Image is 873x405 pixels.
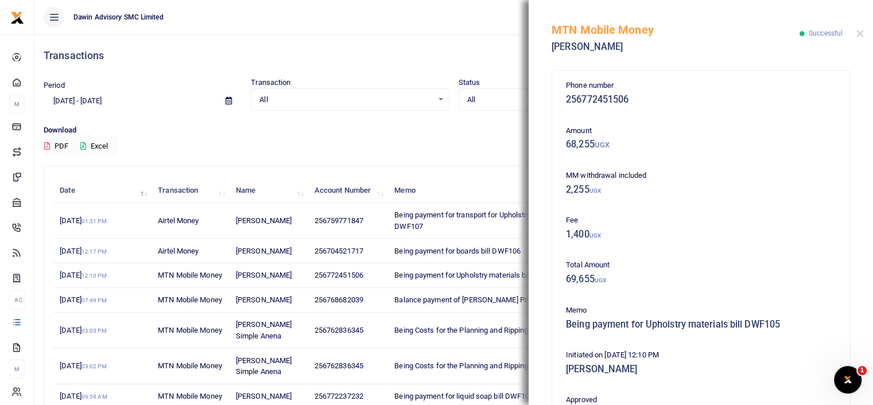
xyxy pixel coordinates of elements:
[236,320,292,340] span: [PERSON_NAME] Simple Anena
[566,364,836,375] h5: [PERSON_NAME]
[566,229,836,240] h5: 1,400
[9,290,25,309] li: Ac
[259,94,432,106] span: All
[566,319,836,330] h5: Being payment for Upholstry materials bill DWF105
[53,178,152,203] th: Date: activate to sort column descending
[566,184,836,196] h5: 2,255
[315,361,363,370] span: 256762836345
[158,247,199,255] span: Airtel Money
[60,216,106,225] span: [DATE]
[315,326,363,334] span: 256762836345
[566,305,836,317] p: Memo
[236,247,292,255] span: [PERSON_NAME]
[315,271,363,279] span: 256772451506
[566,349,836,361] p: Initiated on [DATE] 12:10 PM
[158,295,222,304] span: MTN Mobile Money
[158,326,222,334] span: MTN Mobile Money
[60,326,106,334] span: [DATE]
[82,297,107,303] small: 07:49 PM
[566,259,836,271] p: Total Amount
[9,95,25,114] li: M
[44,91,216,111] input: select period
[71,137,118,156] button: Excel
[566,125,836,137] p: Amount
[394,295,543,304] span: Balance payment of [PERSON_NAME] Project
[388,178,604,203] th: Memo: activate to sort column ascending
[394,271,561,279] span: Being payment for Upholstry materials bill DWF105
[44,137,69,156] button: PDF
[595,277,606,283] small: UGX
[566,94,836,106] h5: 256772451506
[566,215,836,227] p: Fee
[251,77,290,88] label: Transaction
[44,80,65,91] label: Period
[152,178,230,203] th: Transaction: activate to sort column ascending
[82,394,107,400] small: 09:59 AM
[82,363,107,369] small: 03:02 PM
[82,272,107,279] small: 12:10 PM
[467,94,640,106] span: All
[230,178,308,203] th: Name: activate to sort column ascending
[60,392,107,400] span: [DATE]
[552,41,800,53] h5: [PERSON_NAME]
[589,188,601,194] small: UGX
[566,274,836,285] h5: 69,655
[566,139,836,150] h5: 68,255
[595,141,610,149] small: UGX
[9,360,25,379] li: M
[158,216,199,225] span: Airtel Money
[10,11,24,25] img: logo-small
[10,13,24,21] a: logo-small logo-large logo-large
[394,361,562,370] span: Being Costs for the Planning and Ripping of Timber
[60,295,106,304] span: [DATE]
[69,12,168,22] span: Dawin Advisory SMC Limited
[552,23,800,37] h5: MTN Mobile Money
[589,232,601,239] small: UGX
[394,326,562,334] span: Being Costs for the Planning and Ripping of Timber
[236,271,292,279] span: [PERSON_NAME]
[236,295,292,304] span: [PERSON_NAME]
[44,124,864,137] p: Download
[566,80,836,92] p: Phone number
[459,77,480,88] label: Status
[236,356,292,376] span: [PERSON_NAME] Simple Anena
[308,178,389,203] th: Account Number: activate to sort column ascending
[566,170,836,182] p: MM withdrawal included
[856,30,864,37] button: Close
[82,248,107,255] small: 12:17 PM
[158,271,222,279] span: MTN Mobile Money
[315,295,363,304] span: 256768682039
[158,361,222,370] span: MTN Mobile Money
[858,366,867,375] span: 1
[158,392,222,400] span: MTN Mobile Money
[82,328,107,334] small: 03:03 PM
[394,211,574,231] span: Being payment for transport for Upholstry materials bill DWF107
[60,271,106,279] span: [DATE]
[834,366,862,394] iframe: Intercom live chat
[315,247,363,255] span: 256704521717
[60,247,106,255] span: [DATE]
[60,361,106,370] span: [DATE]
[236,392,292,400] span: [PERSON_NAME]
[809,29,843,37] span: Successful
[82,218,107,224] small: 01:31 PM
[315,392,363,400] span: 256772237232
[315,216,363,225] span: 256759771847
[44,49,864,62] h4: Transactions
[236,216,292,225] span: [PERSON_NAME]
[394,247,521,255] span: Being payment for boards bill DWF106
